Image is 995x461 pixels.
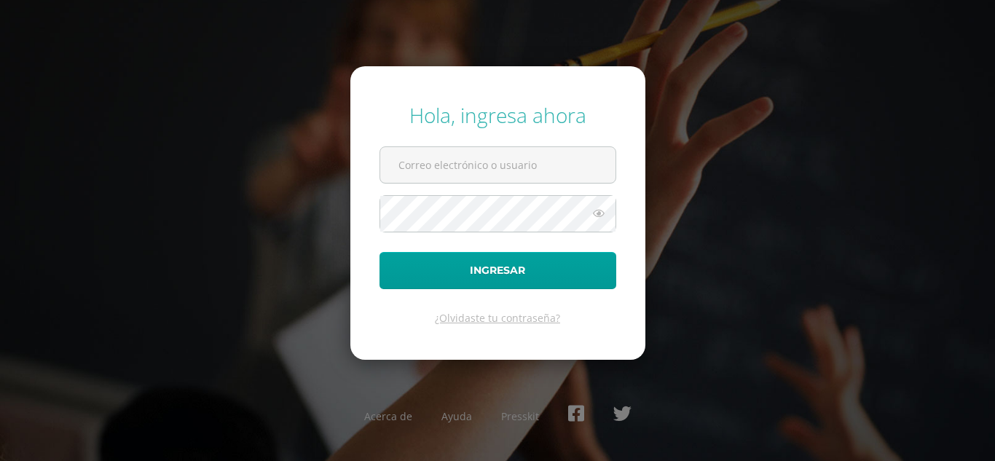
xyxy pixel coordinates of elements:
[441,409,472,423] a: Ayuda
[364,409,412,423] a: Acerca de
[379,101,616,129] div: Hola, ingresa ahora
[379,252,616,289] button: Ingresar
[380,147,616,183] input: Correo electrónico o usuario
[435,311,560,325] a: ¿Olvidaste tu contraseña?
[501,409,539,423] a: Presskit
